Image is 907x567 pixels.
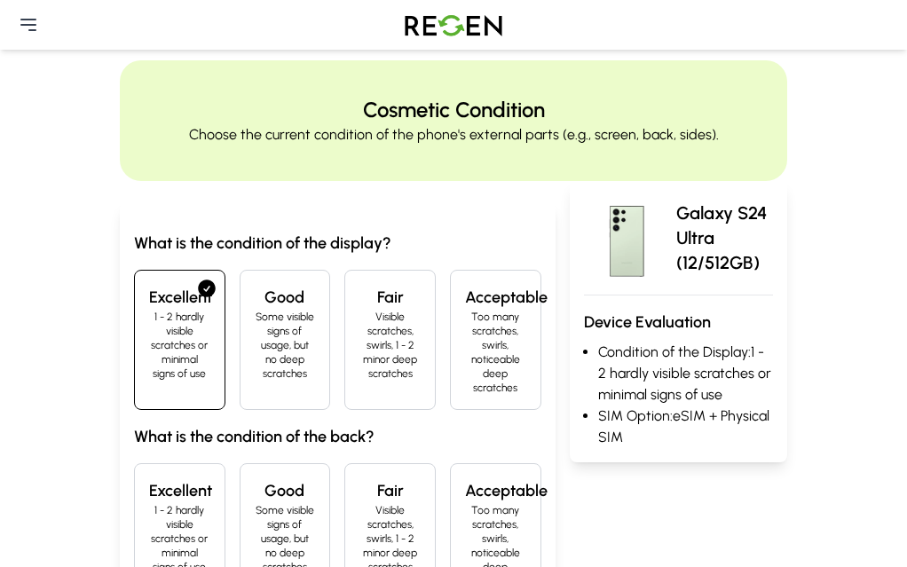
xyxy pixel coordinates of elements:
p: 1 - 2 hardly visible scratches or minimal signs of use [149,310,210,381]
h4: Acceptable [465,285,526,310]
li: SIM Option: eSIM + Physical SIM [598,406,773,448]
p: Too many scratches, swirls, noticeable deep scratches [465,310,526,395]
p: Visible scratches, swirls, 1 - 2 minor deep scratches [359,310,421,381]
h4: Good [255,285,316,310]
li: Condition of the Display: 1 - 2 hardly visible scratches or minimal signs of use [598,342,773,406]
img: Galaxy S24 Ultra [584,195,669,280]
p: Galaxy S24 Ultra (12/512GB) [676,201,773,275]
h3: What is the condition of the back? [134,424,541,449]
h4: Fair [359,285,421,310]
h3: Device Evaluation [584,310,773,335]
p: Some visible signs of usage, but no deep scratches [255,310,316,381]
h4: Excellent [149,478,210,503]
h4: Excellent [149,285,210,310]
h4: Good [255,478,316,503]
h2: Cosmetic Condition [363,96,545,124]
h4: Fair [359,478,421,503]
h3: What is the condition of the display? [134,231,541,256]
p: Choose the current condition of the phone's external parts (e.g., screen, back, sides). [189,124,719,146]
h4: Acceptable [465,478,526,503]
